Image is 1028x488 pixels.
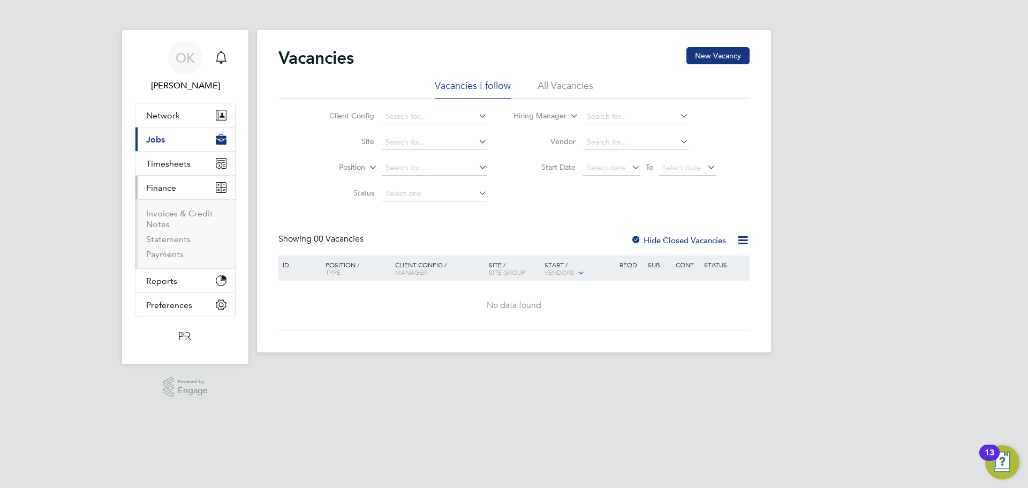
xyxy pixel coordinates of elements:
label: Position [304,162,365,173]
label: Hide Closed Vacancies [631,235,726,245]
span: Jobs [146,134,165,145]
span: Vendors [545,268,575,276]
a: Invoices & Credit Notes [146,208,213,229]
button: Network [135,103,235,127]
div: Finance [135,199,235,268]
div: Client Config / [392,256,486,281]
button: New Vacancy [686,47,750,64]
span: To [642,160,656,174]
label: Status [313,188,374,198]
img: psrsolutions-logo-retina.png [176,328,195,345]
input: Search for... [382,135,487,150]
span: Type [326,268,341,276]
span: Preferences [146,300,192,310]
span: Olivia Kassim [135,79,236,92]
div: Status [701,256,748,274]
input: Search for... [382,161,487,176]
span: Timesheets [146,159,191,169]
li: Vacancies I follow [435,79,511,99]
a: Powered byEngage [163,377,208,397]
div: Position / [318,256,392,281]
a: Payments [146,249,184,259]
span: Select date [662,163,701,172]
div: Sub [645,256,673,274]
button: Finance [135,176,235,199]
span: Reports [146,276,177,286]
input: Search for... [583,135,689,150]
label: Start Date [514,162,576,172]
a: Go to home page [135,328,236,345]
input: Select one [382,186,487,201]
span: Powered by [178,377,208,386]
span: OK [176,51,195,65]
div: No data found [280,300,748,311]
li: All Vacancies [538,79,593,99]
input: Search for... [583,109,689,124]
button: Preferences [135,293,235,317]
label: Client Config [313,111,374,121]
label: Hiring Manager [505,111,566,122]
span: Manager [395,268,427,276]
a: OK[PERSON_NAME] [135,41,236,92]
nav: Main navigation [122,30,248,364]
div: Site / [486,256,542,281]
span: 00 Vacancies [314,234,364,244]
div: 13 [985,453,994,467]
button: Timesheets [135,152,235,175]
div: Start / [542,256,617,282]
h2: Vacancies [278,47,354,69]
span: Site Group [489,268,525,276]
div: Reqd [617,256,645,274]
span: Engage [178,386,208,395]
span: Network [146,110,180,121]
a: Statements [146,234,191,244]
label: Site [313,137,374,146]
label: Vendor [514,137,576,146]
button: Jobs [135,127,235,151]
span: Finance [146,183,176,193]
div: Showing [278,234,366,245]
button: Reports [135,269,235,292]
span: Select date [587,163,625,172]
div: Conf [673,256,701,274]
input: Search for... [382,109,487,124]
button: Open Resource Center, 13 new notifications [985,445,1019,479]
div: ID [280,256,318,274]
